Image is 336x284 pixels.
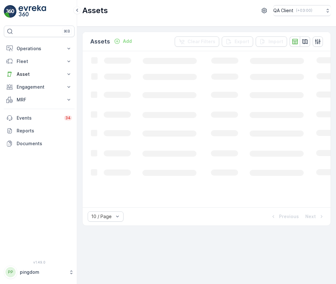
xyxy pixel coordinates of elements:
[123,38,132,44] p: Add
[20,269,66,275] p: pingdom
[4,81,75,93] button: Engagement
[19,5,46,18] img: logo_light-DOdMpM7g.png
[305,213,316,220] p: Next
[4,55,75,68] button: Fleet
[4,42,75,55] button: Operations
[17,84,62,90] p: Engagement
[4,124,75,137] a: Reports
[17,140,72,147] p: Documents
[4,5,17,18] img: logo
[256,36,287,47] button: Import
[17,58,62,65] p: Fleet
[305,213,325,220] button: Next
[17,97,62,103] p: MRF
[269,213,300,220] button: Previous
[4,112,75,124] a: Events34
[4,260,75,264] span: v 1.49.0
[273,7,293,14] p: QA Client
[4,93,75,106] button: MRF
[222,36,253,47] button: Export
[17,71,62,77] p: Asset
[90,37,110,46] p: Assets
[296,8,312,13] p: ( +03:00 )
[273,5,331,16] button: QA Client(+03:00)
[111,37,134,45] button: Add
[175,36,219,47] button: Clear Filters
[235,38,249,45] p: Export
[4,137,75,150] a: Documents
[64,29,70,34] p: ⌘B
[188,38,215,45] p: Clear Filters
[17,115,60,121] p: Events
[17,128,72,134] p: Reports
[65,115,71,121] p: 34
[17,45,62,52] p: Operations
[4,68,75,81] button: Asset
[268,38,283,45] p: Import
[4,265,75,279] button: PPpingdom
[5,267,16,277] div: PP
[82,5,108,16] p: Assets
[279,213,299,220] p: Previous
